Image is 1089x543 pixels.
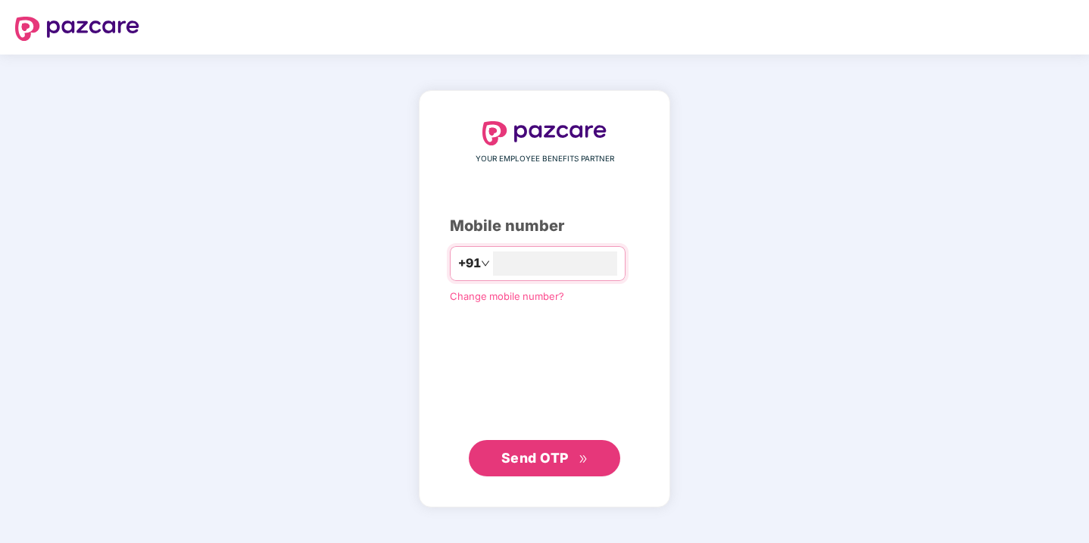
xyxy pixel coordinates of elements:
[450,290,564,302] a: Change mobile number?
[469,440,620,476] button: Send OTPdouble-right
[501,450,569,466] span: Send OTP
[458,254,481,273] span: +91
[579,454,588,464] span: double-right
[15,17,139,41] img: logo
[476,153,614,165] span: YOUR EMPLOYEE BENEFITS PARTNER
[481,259,490,268] span: down
[450,214,639,238] div: Mobile number
[482,121,607,145] img: logo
